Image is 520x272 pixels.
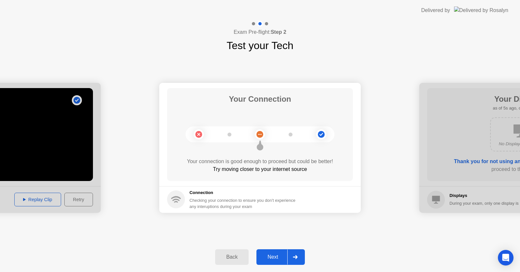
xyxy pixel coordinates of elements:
div: Delivered by [421,6,450,14]
div: Back [217,254,247,260]
img: Delivered by Rosalyn [454,6,508,14]
b: Step 2 [271,29,286,35]
div: Open Intercom Messenger [498,250,513,266]
div: Your connection is good enough to proceed but could be better! [167,158,353,165]
h4: Exam Pre-flight: [234,28,286,36]
div: Checking your connection to ensure you don’t experience any interuptions during your exam [189,197,299,210]
h1: Test your Tech [227,38,293,53]
div: Try moving closer to your internet source [167,165,353,173]
div: Next [258,254,287,260]
button: Back [215,249,249,265]
button: Next [256,249,305,265]
h1: Your Connection [229,93,291,105]
h5: Connection [189,189,299,196]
